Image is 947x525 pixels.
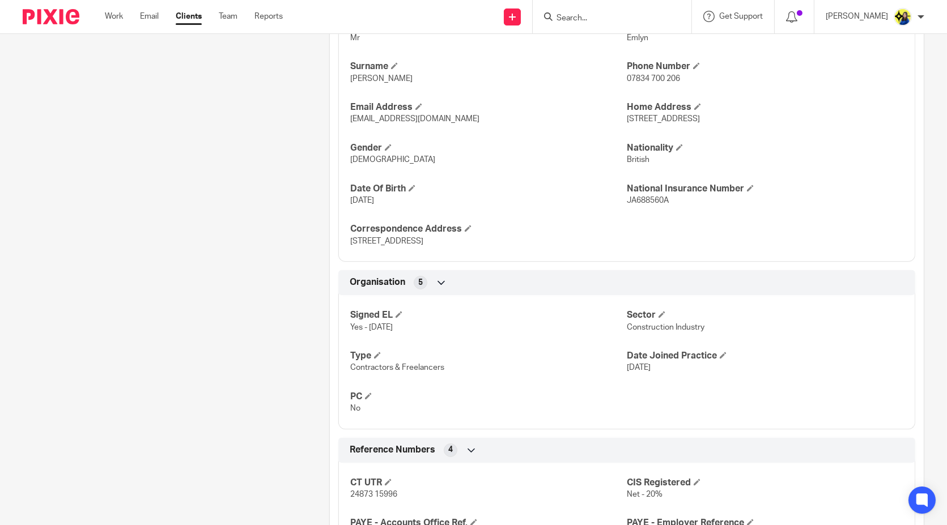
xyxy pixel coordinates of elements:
span: Reference Numbers [350,444,435,456]
h4: CT UTR [350,477,627,489]
a: Email [140,11,159,22]
span: [STREET_ADDRESS] [627,115,700,123]
span: No [350,404,360,412]
span: [STREET_ADDRESS] [350,237,423,245]
img: Pixie [23,9,79,24]
h4: Date Of Birth [350,183,627,195]
span: Contractors & Freelancers [350,364,444,372]
h4: Type [350,350,627,362]
span: 5 [418,277,423,288]
a: Work [105,11,123,22]
span: Emlyn [627,34,648,42]
span: Yes - [DATE] [350,323,393,331]
span: [PERSON_NAME] [350,75,413,83]
h4: Sector [627,309,903,321]
h4: CIS Registered [627,477,903,489]
span: Net - 20% [627,490,663,498]
span: 4 [448,444,453,455]
h4: Correspondence Address [350,223,627,235]
span: 24873 15996 [350,490,397,498]
span: Get Support [719,12,763,20]
a: Clients [176,11,202,22]
span: [DEMOGRAPHIC_DATA] [350,156,435,164]
span: [DATE] [350,197,374,204]
input: Search [555,14,657,24]
p: [PERSON_NAME] [826,11,888,22]
h4: Nationality [627,142,903,154]
span: Mr [350,34,360,42]
h4: Signed EL [350,309,627,321]
h4: Email Address [350,101,627,113]
h4: Date Joined Practice [627,350,903,362]
h4: Phone Number [627,61,903,72]
span: British [627,156,649,164]
span: 07834 700 206 [627,75,680,83]
span: [EMAIL_ADDRESS][DOMAIN_NAME] [350,115,479,123]
span: [DATE] [627,364,651,372]
span: JA688560A [627,197,669,204]
h4: National Insurance Number [627,183,903,195]
a: Reports [254,11,283,22]
a: Team [219,11,237,22]
h4: PC [350,391,627,403]
span: Organisation [350,276,405,288]
span: Construction Industry [627,323,704,331]
h4: Home Address [627,101,903,113]
h4: Surname [350,61,627,72]
img: Bobo-Starbridge%201.jpg [894,8,912,26]
h4: Gender [350,142,627,154]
